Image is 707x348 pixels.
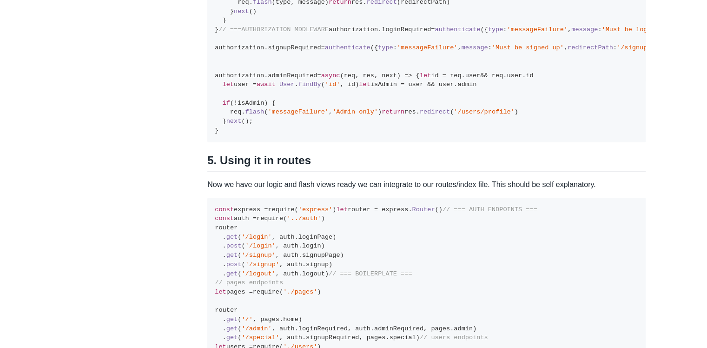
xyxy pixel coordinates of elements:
span: 'Must be signed up' [492,44,564,51]
span: redirect [420,108,450,115]
span: redirectPath [568,44,613,51]
span: require [253,288,279,295]
span: post [226,242,242,249]
span: loginRequired [382,26,431,33]
span: 'messageFailure' [397,44,458,51]
span: async [321,72,340,79]
span: get [226,234,238,241]
span: special [390,334,416,341]
span: signupPage [302,252,340,259]
span: 'messageFailure' [268,108,329,115]
span: get [226,252,238,259]
span: login [302,242,321,249]
span: admin [454,325,473,332]
span: get [226,270,238,277]
span: '../auth' [287,215,321,222]
span: type [378,44,393,51]
span: adminRequired [374,325,423,332]
span: './pages' [283,288,317,295]
span: 'Must be logged in' [601,26,674,33]
span: let [223,81,234,88]
span: '/' [241,316,252,323]
span: user [465,72,481,79]
span: // ===AUTHORIZATION MDDLEWARE [218,26,329,33]
span: id [526,72,533,79]
span: type [488,26,503,33]
span: '/special' [241,334,279,341]
span: adminRequired [268,72,317,79]
span: // pages endpoints [215,279,283,286]
span: user [507,72,522,79]
span: signup [306,261,329,268]
span: '/signup' [241,252,275,259]
span: signupRequired [268,44,321,51]
span: '/logout' [241,270,275,277]
span: post [226,261,242,268]
span: logout [302,270,325,277]
span: '/admin' [241,325,271,332]
h2: 5. Using it in routes [207,154,646,171]
span: loginRequired [298,325,348,332]
span: 'Admin only' [332,108,378,115]
span: '/signup' [245,261,279,268]
span: signupRequired [306,334,359,341]
span: next [234,8,249,15]
span: authenticate [325,44,370,51]
span: if [223,100,230,107]
span: next [226,118,242,125]
span: return [382,108,404,115]
span: require [268,206,294,213]
span: flash [245,108,264,115]
span: message [571,26,598,33]
span: findBy [298,81,321,88]
span: get [226,316,238,323]
span: 'id' [325,81,340,88]
span: '/signup' [617,44,651,51]
span: // === BOILERPLATE === [329,270,412,277]
span: // users endpoints [420,334,488,341]
span: 'messageFailure' [507,26,568,33]
span: '/users/profile' [454,108,515,115]
span: loginPage [298,234,332,241]
span: User [279,81,295,88]
span: get [226,325,238,332]
span: let [420,72,431,79]
span: let [215,288,226,295]
span: let [359,81,370,88]
span: authenticate [435,26,480,33]
span: '/login' [241,234,271,241]
span: get [226,334,238,341]
span: await [257,81,276,88]
span: '/login' [245,242,276,249]
span: let [336,206,347,213]
span: message [462,44,488,51]
span: // === AUTH ENDPOINTS === [443,206,537,213]
span: home [283,316,298,323]
span: const [215,215,234,222]
span: const [215,206,234,213]
span: require [257,215,283,222]
span: 'express' [298,206,332,213]
p: Now we have our logic and flash views ready we can integrate to our routes/index file. This shoul... [207,179,646,190]
span: admin [457,81,476,88]
span: Router [412,206,435,213]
